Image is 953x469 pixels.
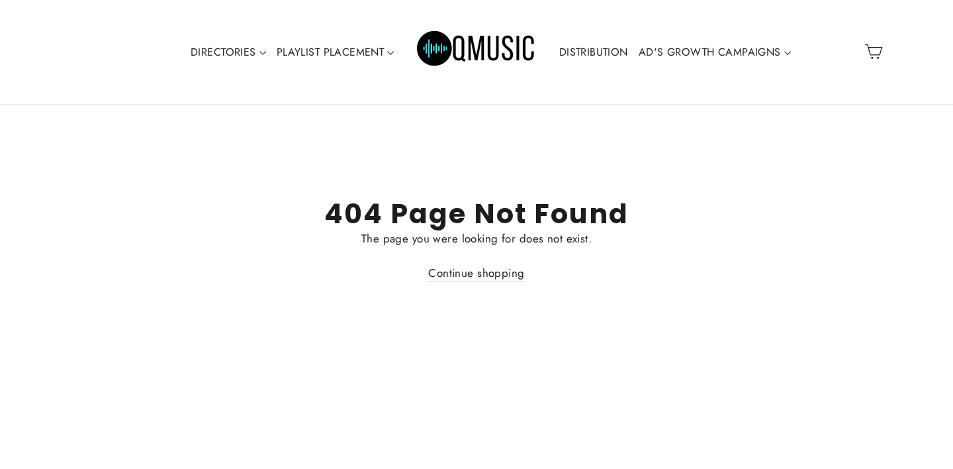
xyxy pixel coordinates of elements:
[73,230,880,248] p: The page you were looking for does not exist.
[633,37,796,68] a: AD'S GROWTH CAMPAIGNS
[144,13,809,91] div: Primary
[554,37,633,68] a: DISTRIBUTION
[271,37,400,68] a: PLAYLIST PLACEMENT
[428,265,524,282] a: Continue shopping
[185,37,271,68] a: DIRECTORIES
[417,22,536,81] img: Q Music Promotions
[73,197,880,230] h1: 404 Page Not Found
